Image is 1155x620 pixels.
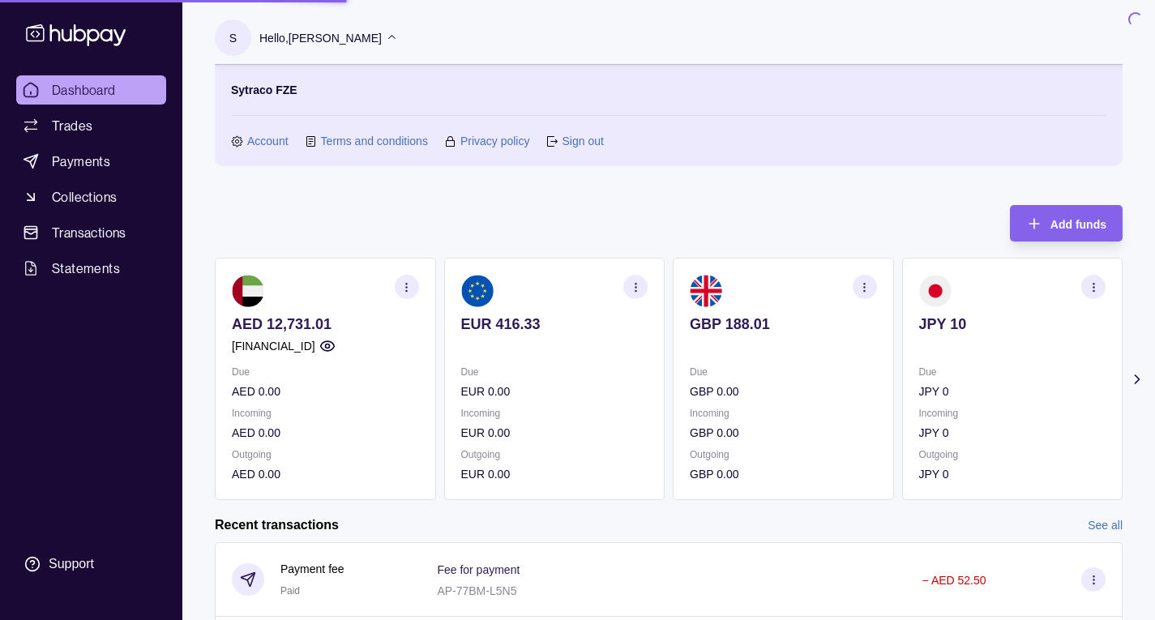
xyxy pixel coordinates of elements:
a: Trades [16,111,166,140]
a: Statements [16,254,166,283]
p: [FINANCIAL_ID] [232,337,315,355]
img: jp [919,275,952,307]
div: Support [49,555,94,573]
a: Transactions [16,218,166,247]
span: Transactions [52,223,126,242]
button: Add funds [1010,205,1123,242]
img: ae [232,275,264,307]
p: AED 0.00 [232,383,419,400]
p: GBP 0.00 [690,465,877,483]
span: Paid [280,585,300,596]
p: Outgoing [690,446,877,464]
p: AED 0.00 [232,424,419,442]
p: Due [919,363,1106,381]
p: GBP 0.00 [690,383,877,400]
p: AP-77BM-L5N5 [437,584,516,597]
img: eu [461,275,494,307]
p: S [229,29,237,47]
p: Payment fee [280,560,344,578]
p: Incoming [461,404,648,422]
p: Hello, [PERSON_NAME] [259,29,382,47]
p: Incoming [690,404,877,422]
p: EUR 0.00 [461,383,648,400]
a: Account [247,132,289,150]
a: Dashboard [16,75,166,105]
span: Payments [52,152,110,171]
p: AED 0.00 [232,465,419,483]
a: Collections [16,182,166,212]
p: Outgoing [232,446,419,464]
span: Trades [52,116,92,135]
p: − AED 52.50 [922,574,986,587]
p: Due [232,363,419,381]
p: GBP 0.00 [690,424,877,442]
p: JPY 0 [919,465,1106,483]
p: Fee for payment [437,563,520,576]
span: Dashboard [52,80,116,100]
p: EUR 0.00 [461,424,648,442]
p: Due [690,363,877,381]
span: Statements [52,259,120,278]
a: Terms and conditions [321,132,428,150]
a: Support [16,547,166,581]
p: EUR 416.33 [461,315,648,333]
p: Incoming [919,404,1106,422]
a: See all [1088,516,1123,534]
p: AED 12,731.01 [232,315,419,333]
p: Outgoing [919,446,1106,464]
a: Sign out [562,132,603,150]
p: Sytraco FZE [231,81,297,99]
p: Incoming [232,404,419,422]
a: Privacy policy [460,132,530,150]
a: Payments [16,147,166,176]
span: Collections [52,187,117,207]
h2: Recent transactions [215,516,339,534]
p: EUR 0.00 [461,465,648,483]
p: JPY 10 [919,315,1106,333]
img: gb [690,275,722,307]
p: Due [461,363,648,381]
p: Outgoing [461,446,648,464]
span: Add funds [1050,218,1106,231]
p: JPY 0 [919,383,1106,400]
p: JPY 0 [919,424,1106,442]
p: GBP 188.01 [690,315,877,333]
